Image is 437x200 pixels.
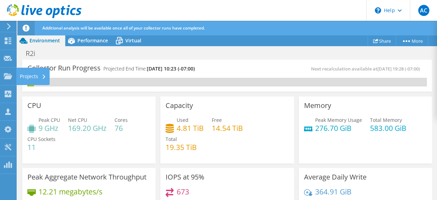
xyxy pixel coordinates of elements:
span: Peak CPU [39,117,60,123]
span: Total Memory [370,117,402,123]
span: Performance [77,37,108,44]
h4: 19.35 TiB [166,143,197,151]
h3: Memory [304,102,331,109]
a: More [396,35,428,46]
div: Projects [16,68,50,85]
h1: R2i [23,50,46,57]
span: Environment [30,37,60,44]
span: Net CPU [68,117,87,123]
h3: CPU [27,102,41,109]
span: Virtual [125,37,141,44]
span: [DATE] 10:23 (-07:00) [147,65,195,72]
h4: 11 [27,143,56,151]
span: Free [212,117,222,123]
h4: Projected End Time: [103,65,195,73]
h4: 4.81 TiB [177,124,204,132]
span: Additional analysis will be available once all of your collector runs have completed. [42,25,205,31]
h4: 276.70 GiB [315,124,362,132]
span: AC [418,5,429,16]
span: CPU Sockets [27,136,56,142]
h4: 583.00 GiB [370,124,406,132]
h4: 12.21 megabytes/s [39,188,102,195]
a: Share [368,35,396,46]
h4: 364.91 GiB [315,188,352,195]
h3: Capacity [166,102,193,109]
span: Peak Memory Usage [315,117,362,123]
h4: 169.20 GHz [68,124,107,132]
h3: IOPS at 95% [166,173,204,181]
h3: Peak Aggregate Network Throughput [27,173,146,181]
h4: 673 [177,188,189,195]
h4: 14.54 TiB [212,124,243,132]
span: Cores [115,117,128,123]
svg: \n [375,7,381,14]
span: Used [177,117,188,123]
span: Next recalculation available at [311,66,423,72]
h3: Average Daily Write [304,173,367,181]
h4: 76 [115,124,128,132]
span: Total [166,136,177,142]
span: [DATE] 19:28 (-07:00) [377,66,420,72]
h4: 9 GHz [39,124,60,132]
